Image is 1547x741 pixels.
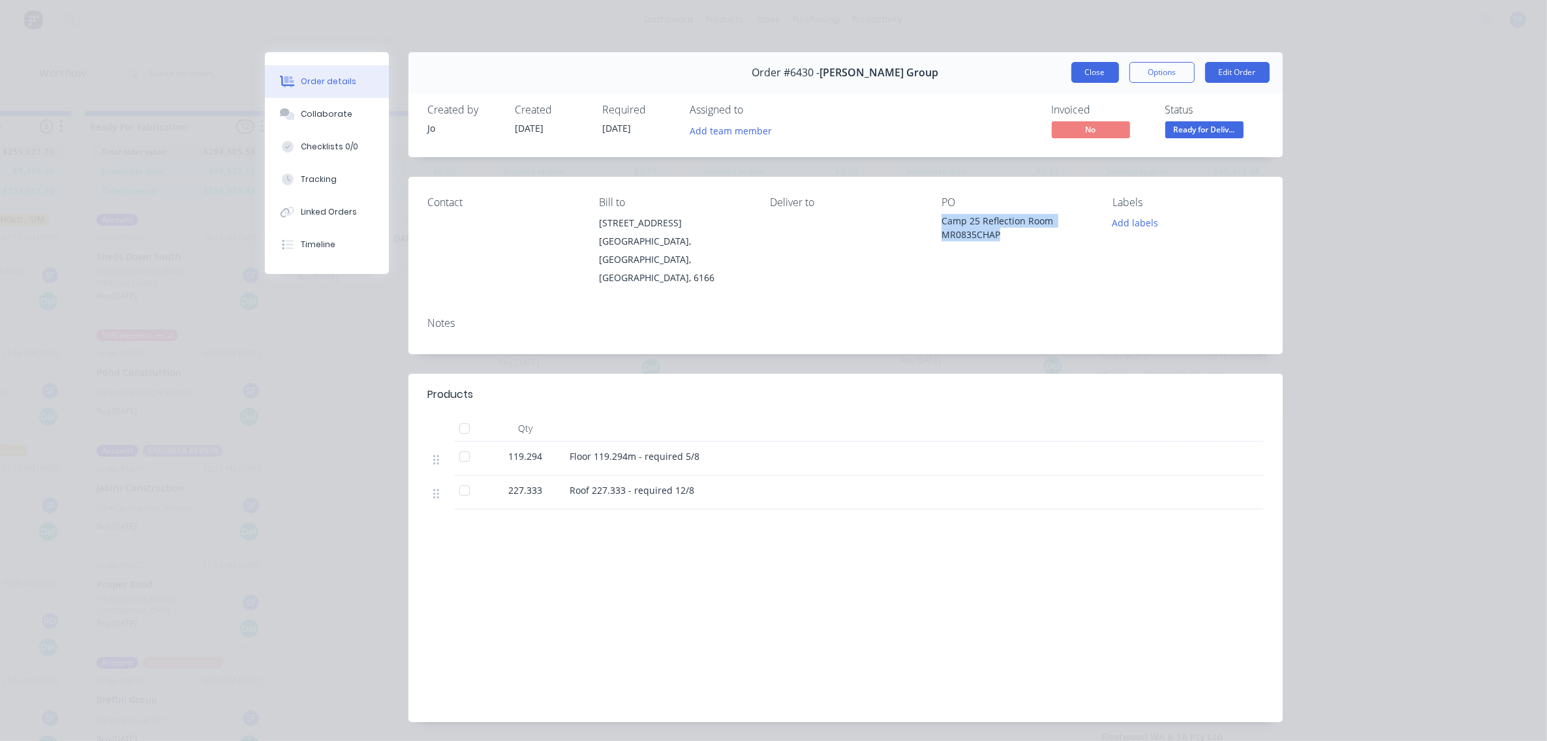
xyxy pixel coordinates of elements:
[428,121,500,135] div: Jo
[603,122,632,134] span: [DATE]
[1165,121,1244,141] button: Ready for Deliv...
[301,174,337,185] div: Tracking
[301,239,335,250] div: Timeline
[301,76,356,87] div: Order details
[301,141,358,153] div: Checklists 0/0
[942,214,1092,241] div: Camp 25 Reflection Room MR0835CHAP
[509,483,543,497] span: 227.333
[1052,121,1130,138] span: No
[265,196,389,228] button: Linked Orders
[265,228,389,261] button: Timeline
[682,121,778,139] button: Add team member
[770,196,920,209] div: Deliver to
[752,67,820,79] span: Order #6430 -
[428,387,474,402] div: Products
[690,121,779,139] button: Add team member
[599,214,749,287] div: [STREET_ADDRESS][GEOGRAPHIC_DATA], [GEOGRAPHIC_DATA], [GEOGRAPHIC_DATA], 6166
[1205,62,1270,83] button: Edit Order
[515,122,544,134] span: [DATE]
[1105,214,1165,232] button: Add labels
[265,163,389,196] button: Tracking
[265,65,389,98] button: Order details
[428,196,578,209] div: Contact
[599,232,749,287] div: [GEOGRAPHIC_DATA], [GEOGRAPHIC_DATA], [GEOGRAPHIC_DATA], 6166
[1165,104,1263,116] div: Status
[599,196,749,209] div: Bill to
[570,450,700,462] span: Floor 119.294m - required 5/8
[1165,121,1244,138] span: Ready for Deliv...
[942,196,1092,209] div: PO
[487,416,565,442] div: Qty
[603,104,675,116] div: Required
[1071,62,1119,83] button: Close
[1052,104,1150,116] div: Invoiced
[428,104,500,116] div: Created by
[820,67,939,79] span: [PERSON_NAME] Group
[509,449,543,463] span: 119.294
[515,104,587,116] div: Created
[301,108,352,120] div: Collaborate
[301,206,357,218] div: Linked Orders
[599,214,749,232] div: [STREET_ADDRESS]
[265,98,389,130] button: Collaborate
[690,104,821,116] div: Assigned to
[1129,62,1195,83] button: Options
[570,484,695,496] span: Roof 227.333 - required 12/8
[265,130,389,163] button: Checklists 0/0
[1112,196,1263,209] div: Labels
[428,317,1263,329] div: Notes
